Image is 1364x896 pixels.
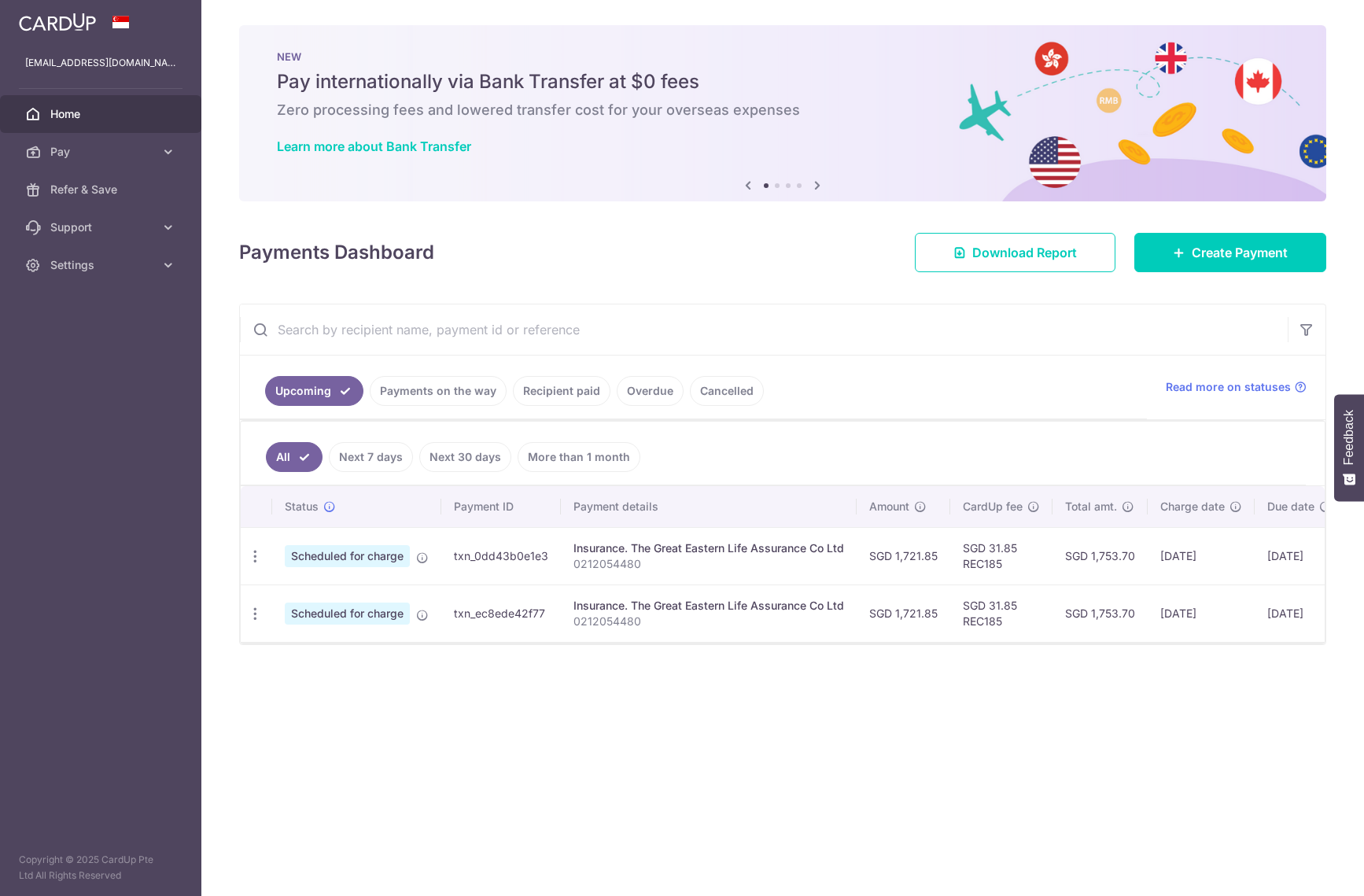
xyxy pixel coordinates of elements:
[857,584,950,642] td: SGD 1,721.85
[370,376,507,406] a: Payments on the way
[50,219,154,235] span: Support
[277,101,1288,120] h6: Zero processing fees and lowered transfer cost for your overseas expenses
[50,257,154,273] span: Settings
[1166,379,1291,395] span: Read more on statuses
[690,376,764,406] a: Cancelled
[972,243,1077,262] span: Download Report
[1148,584,1255,642] td: [DATE]
[573,540,844,556] div: Insurance. The Great Eastern Life Assurance Co Ltd
[1166,379,1307,395] a: Read more on statuses
[239,25,1326,201] img: Bank transfer banner
[266,442,323,472] a: All
[561,486,857,527] th: Payment details
[1267,499,1314,514] span: Due date
[285,603,410,625] span: Scheduled for charge
[265,376,363,406] a: Upcoming
[441,527,561,584] td: txn_0dd43b0e1e3
[1342,410,1356,465] span: Feedback
[617,376,684,406] a: Overdue
[277,50,1288,63] p: NEW
[963,499,1023,514] span: CardUp fee
[950,584,1052,642] td: SGD 31.85 REC185
[25,55,176,71] p: [EMAIL_ADDRESS][DOMAIN_NAME]
[50,144,154,160] span: Pay
[441,584,561,642] td: txn_ec8ede42f77
[50,106,154,122] span: Home
[1052,584,1148,642] td: SGD 1,753.70
[285,545,410,567] span: Scheduled for charge
[1255,584,1344,642] td: [DATE]
[518,442,640,472] a: More than 1 month
[277,69,1288,94] h5: Pay internationally via Bank Transfer at $0 fees
[573,614,844,629] p: 0212054480
[285,499,319,514] span: Status
[329,442,413,472] a: Next 7 days
[1255,527,1344,584] td: [DATE]
[441,486,561,527] th: Payment ID
[1334,394,1364,501] button: Feedback - Show survey
[1263,849,1348,888] iframe: Opens a widget where you can find more information
[573,556,844,572] p: 0212054480
[1192,243,1288,262] span: Create Payment
[869,499,909,514] span: Amount
[240,304,1288,355] input: Search by recipient name, payment id or reference
[513,376,610,406] a: Recipient paid
[419,442,511,472] a: Next 30 days
[239,238,434,267] h4: Payments Dashboard
[19,13,96,31] img: CardUp
[1052,527,1148,584] td: SGD 1,753.70
[1065,499,1117,514] span: Total amt.
[277,138,471,154] a: Learn more about Bank Transfer
[857,527,950,584] td: SGD 1,721.85
[50,182,154,197] span: Refer & Save
[1148,527,1255,584] td: [DATE]
[1160,499,1225,514] span: Charge date
[573,598,844,614] div: Insurance. The Great Eastern Life Assurance Co Ltd
[950,527,1052,584] td: SGD 31.85 REC185
[1134,233,1326,272] a: Create Payment
[915,233,1115,272] a: Download Report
